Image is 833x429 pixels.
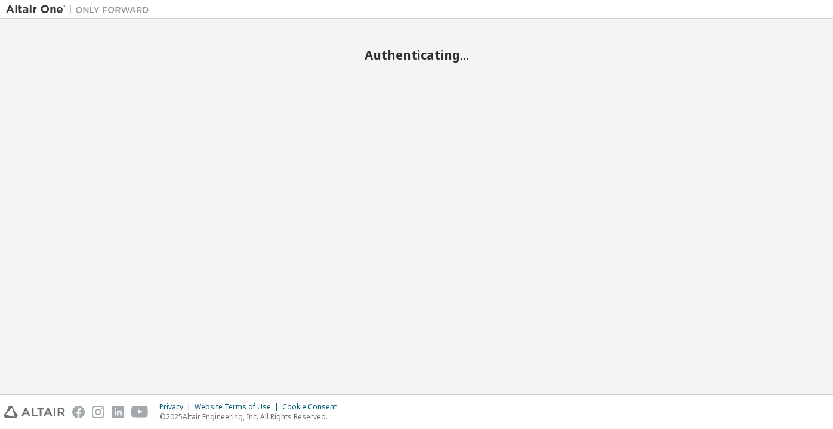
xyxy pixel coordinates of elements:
img: youtube.svg [131,406,149,418]
img: altair_logo.svg [4,406,65,418]
div: Cookie Consent [282,402,344,412]
div: Website Terms of Use [195,402,282,412]
img: facebook.svg [72,406,85,418]
img: instagram.svg [92,406,104,418]
img: linkedin.svg [112,406,124,418]
div: Privacy [159,402,195,412]
img: Altair One [6,4,155,16]
h2: Authenticating... [6,47,827,63]
p: © 2025 Altair Engineering, Inc. All Rights Reserved. [159,412,344,422]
